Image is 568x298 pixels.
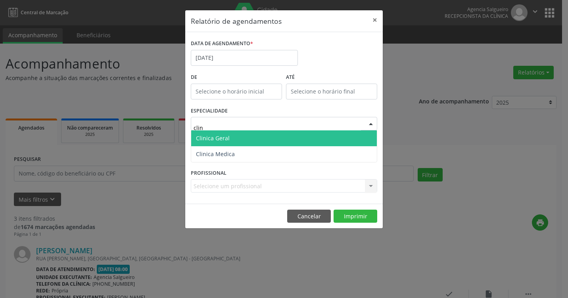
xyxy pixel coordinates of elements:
[191,167,226,179] label: PROFISSIONAL
[191,50,298,66] input: Selecione uma data ou intervalo
[334,210,377,223] button: Imprimir
[191,16,282,26] h5: Relatório de agendamentos
[194,120,361,136] input: Seleciona uma especialidade
[196,134,230,142] span: Clinica Geral
[191,84,282,99] input: Selecione o horário inicial
[191,38,253,50] label: DATA DE AGENDAMENTO
[191,105,228,117] label: ESPECIALIDADE
[286,71,377,84] label: ATÉ
[367,10,383,30] button: Close
[286,84,377,99] input: Selecione o horário final
[287,210,331,223] button: Cancelar
[196,150,235,158] span: Clinica Medica
[191,71,282,84] label: De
